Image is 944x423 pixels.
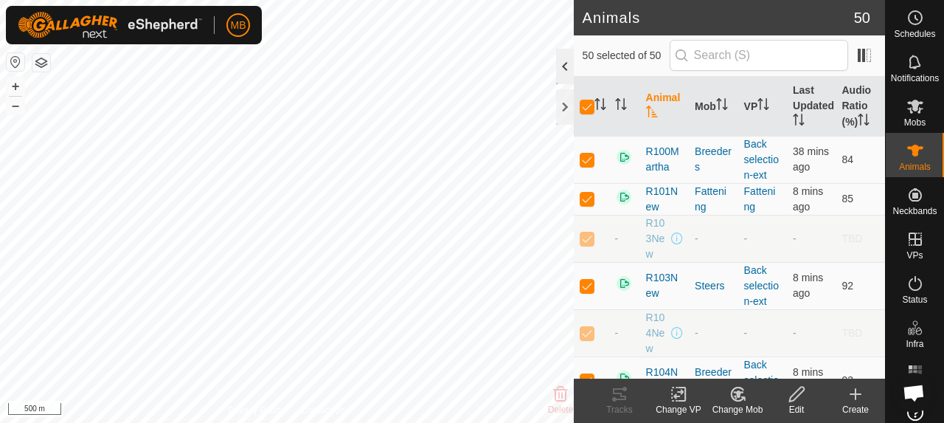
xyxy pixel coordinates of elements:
[689,77,737,137] th: Mob
[891,74,939,83] span: Notifications
[738,77,787,137] th: VP
[646,270,683,301] span: R103New
[744,264,779,307] a: Back selection-ext
[583,9,854,27] h2: Animals
[670,40,848,71] input: Search (S)
[892,207,937,216] span: Neckbands
[841,327,862,339] span: TBD
[894,373,934,413] div: Open chat
[646,310,668,357] span: R104New
[906,340,923,348] span: Infra
[615,233,619,244] span: -
[594,100,606,112] p-sorticon: Activate to sort
[826,403,885,416] div: Create
[695,231,732,247] div: -
[7,78,24,95] button: +
[590,403,649,416] div: Tracks
[793,116,805,128] p-sorticon: Activate to sort
[744,185,776,213] a: Fattening
[787,77,836,137] th: Last Updated
[793,233,796,244] span: -
[902,295,927,304] span: Status
[646,108,658,120] p-sorticon: Activate to sort
[649,403,708,416] div: Change VP
[854,7,870,29] span: 50
[18,12,202,38] img: Gallagher Logo
[695,365,732,396] div: Breeders
[906,251,923,260] span: VPs
[841,154,853,165] span: 84
[583,48,670,63] span: 50 selected of 50
[744,233,748,244] app-display-virtual-paddock-transition: -
[841,193,853,204] span: 85
[615,327,619,339] span: -
[841,233,862,244] span: TBD
[858,116,870,128] p-sorticon: Activate to sort
[695,326,732,341] div: -
[897,384,933,393] span: Heatmap
[615,188,633,206] img: returning on
[793,185,823,213] span: 13 Oct 2025, 12:33 pm
[894,30,935,38] span: Schedules
[757,100,769,112] p-sorticon: Activate to sort
[32,54,50,72] button: Map Layers
[793,366,823,393] span: 13 Oct 2025, 12:33 pm
[695,184,732,215] div: Fattening
[615,100,627,112] p-sorticon: Activate to sort
[695,144,732,175] div: Breeders
[708,403,767,416] div: Change Mob
[646,216,668,262] span: R103New
[793,272,823,299] span: 13 Oct 2025, 12:33 pm
[744,359,779,402] a: Back selection-ext
[640,77,689,137] th: Animal
[615,369,633,387] img: returning on
[646,365,683,396] span: R104New
[301,404,344,417] a: Contact Us
[229,404,284,417] a: Privacy Policy
[716,100,728,112] p-sorticon: Activate to sort
[904,118,926,127] span: Mobs
[744,138,779,181] a: Back selection-ext
[899,162,931,171] span: Animals
[744,327,748,339] app-display-virtual-paddock-transition: -
[841,280,853,292] span: 92
[793,145,829,173] span: 13 Oct 2025, 12:03 pm
[646,144,683,175] span: R100Martha
[615,148,633,166] img: returning on
[767,403,826,416] div: Edit
[615,275,633,292] img: returning on
[231,18,246,33] span: MB
[7,97,24,114] button: –
[836,77,885,137] th: Audio Ratio (%)
[793,327,796,339] span: -
[841,374,853,386] span: 93
[646,184,683,215] span: R101New
[695,278,732,294] div: Steers
[7,53,24,71] button: Reset Map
